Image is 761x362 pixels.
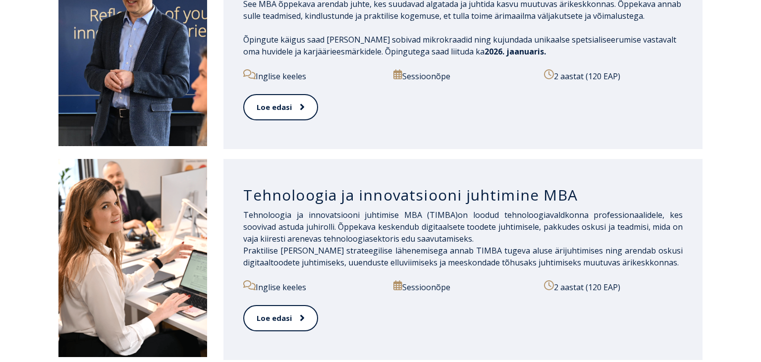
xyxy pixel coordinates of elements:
[243,280,382,293] p: Inglise keeles
[544,280,683,293] p: 2 aastat (120 EAP)
[243,245,683,268] span: Praktilise [PERSON_NAME] strateegilise lähenemisega annab TIMBA tugeva aluse ärijuhtimises ning a...
[243,209,458,220] span: Tehnoloogia ja innovatsiooni juhtimise MBA (TIMBA)
[485,46,546,57] span: 2026. jaanuaris.
[243,69,382,82] p: Inglise keeles
[58,159,207,357] img: DSC_2558
[243,34,683,57] p: Õpingute käigus saad [PERSON_NAME] sobivad mikrokraadid ning kujundada unikaalse spetsialiseerumi...
[393,280,532,293] p: Sessioonõpe
[544,69,683,82] p: 2 aastat (120 EAP)
[243,209,683,244] span: on loodud tehnoloogiavaldkonna professionaalidele, kes soovivad astuda juhirolli. Õppekava kesken...
[243,186,683,205] h3: Tehnoloogia ja innovatsiooni juhtimine MBA
[243,305,318,331] a: Loe edasi
[243,94,318,120] a: Loe edasi
[393,69,532,82] p: Sessioonõpe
